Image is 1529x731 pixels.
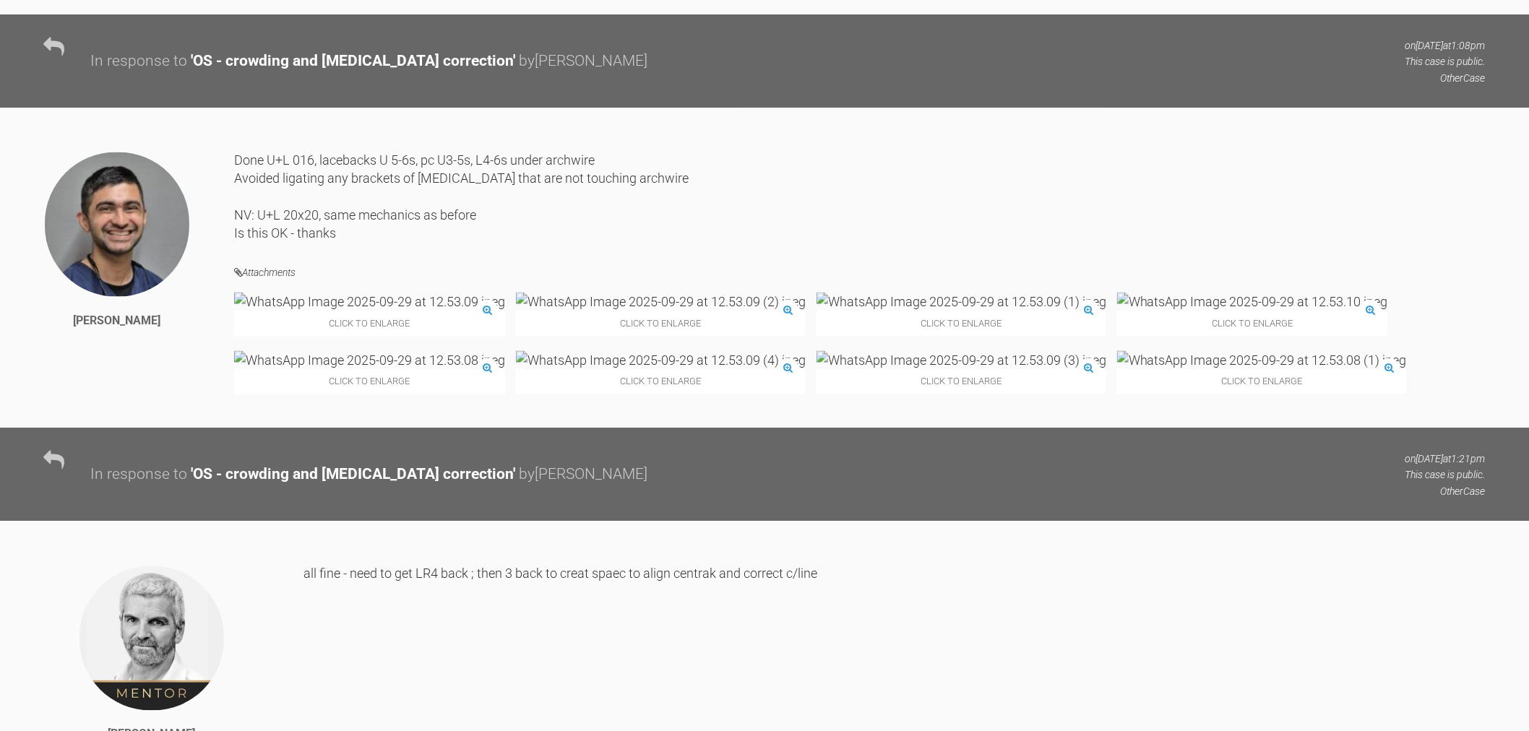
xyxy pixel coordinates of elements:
[43,151,191,298] img: Adam Moosa
[516,351,806,369] img: WhatsApp Image 2025-09-29 at 12.53.09 (4).jpeg
[234,351,505,369] img: WhatsApp Image 2025-09-29 at 12.53.08.jpeg
[90,463,187,488] div: In response to
[817,293,1106,311] img: WhatsApp Image 2025-09-29 at 12.53.09 (1).jpeg
[74,311,161,330] div: [PERSON_NAME]
[1405,70,1486,86] p: Other Case
[234,369,505,394] span: Click to enlarge
[817,351,1106,369] img: WhatsApp Image 2025-09-29 at 12.53.09 (3).jpeg
[519,49,647,74] div: by [PERSON_NAME]
[516,311,806,336] span: Click to enlarge
[90,49,187,74] div: In response to
[1117,369,1407,394] span: Click to enlarge
[516,369,806,394] span: Click to enlarge
[1405,467,1486,483] p: This case is public.
[1405,38,1486,53] p: on [DATE] at 1:08pm
[234,311,505,336] span: Click to enlarge
[1117,351,1407,369] img: WhatsApp Image 2025-09-29 at 12.53.08 (1).jpeg
[817,311,1106,336] span: Click to enlarge
[234,151,1486,242] div: Done U+L 016, lacebacks U 5-6s, pc U3-5s, L4-6s under archwire Avoided ligating any brackets of [...
[1117,293,1388,311] img: WhatsApp Image 2025-09-29 at 12.53.10.jpeg
[234,264,1486,282] h4: Attachments
[519,463,647,488] div: by [PERSON_NAME]
[1405,451,1486,467] p: on [DATE] at 1:21pm
[78,565,225,712] img: Ross Hobson
[191,49,515,74] div: ' OS - crowding and [MEDICAL_DATA] correction '
[1117,311,1388,336] span: Click to enlarge
[817,369,1106,394] span: Click to enlarge
[191,463,515,488] div: ' OS - crowding and [MEDICAL_DATA] correction '
[1405,53,1486,69] p: This case is public.
[234,293,505,311] img: WhatsApp Image 2025-09-29 at 12.53.09.jpeg
[516,293,806,311] img: WhatsApp Image 2025-09-29 at 12.53.09 (2).jpeg
[1405,484,1486,500] p: Other Case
